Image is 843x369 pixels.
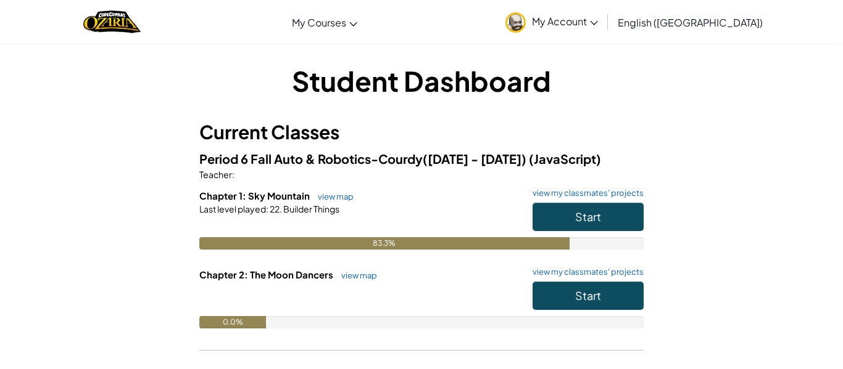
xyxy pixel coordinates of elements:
div: 0.0% [199,316,266,328]
a: view my classmates' projects [526,189,644,197]
a: view map [335,270,377,280]
img: avatar [505,12,526,33]
a: view map [312,192,354,201]
span: (JavaScript) [529,151,601,166]
img: Home [83,9,141,34]
a: Ozaria by CodeCombat logo [83,9,141,34]
a: English ([GEOGRAPHIC_DATA]) [612,6,769,39]
button: Start [533,203,644,231]
a: My Courses [286,6,363,39]
span: Chapter 1: Sky Mountain [199,190,312,201]
a: view my classmates' projects [526,268,644,276]
span: Last level played [199,203,266,214]
span: Chapter 2: The Moon Dancers [199,269,335,280]
h1: Student Dashboard [199,62,644,100]
span: Start [575,209,601,224]
span: 22. [268,203,282,214]
div: 83.3% [199,237,570,249]
span: : [266,203,268,214]
span: Teacher [199,169,232,180]
span: Builder Things [282,203,339,214]
button: Start [533,282,644,310]
span: : [232,169,235,180]
span: English ([GEOGRAPHIC_DATA]) [618,16,763,29]
span: Start [575,288,601,302]
h3: Current Classes [199,118,644,146]
span: My Account [532,15,598,28]
a: My Account [499,2,604,41]
span: My Courses [292,16,346,29]
span: Period 6 Fall Auto & Robotics-Courdy([DATE] - [DATE]) [199,151,529,166]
